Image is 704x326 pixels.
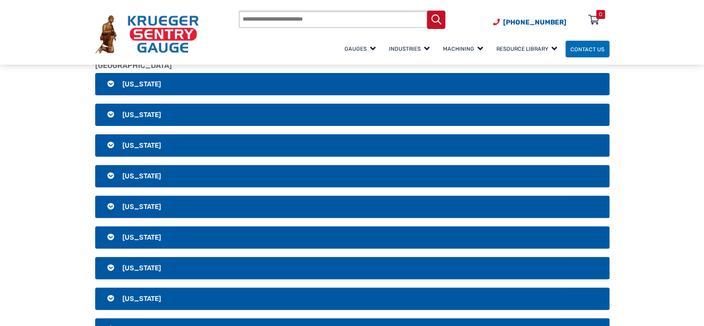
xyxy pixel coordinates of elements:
[122,80,161,88] span: [US_STATE]
[491,39,565,59] a: Resource Library
[496,46,557,52] span: Resource Library
[95,15,199,53] img: Krueger Sentry Gauge
[438,39,491,59] a: Machining
[122,295,161,303] span: [US_STATE]
[122,203,161,211] span: [US_STATE]
[122,172,161,180] span: [US_STATE]
[389,46,430,52] span: Industries
[122,111,161,119] span: [US_STATE]
[122,264,161,272] span: [US_STATE]
[122,233,161,241] span: [US_STATE]
[344,46,376,52] span: Gauges
[122,142,161,149] span: [US_STATE]
[599,10,602,19] div: 0
[570,46,604,52] span: Contact Us
[384,39,438,59] a: Industries
[503,18,567,26] span: [PHONE_NUMBER]
[339,39,384,59] a: Gauges
[493,17,567,27] a: Phone Number (920) 434-8860
[95,61,609,70] h2: [GEOGRAPHIC_DATA]
[443,46,483,52] span: Machining
[565,41,609,58] a: Contact Us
